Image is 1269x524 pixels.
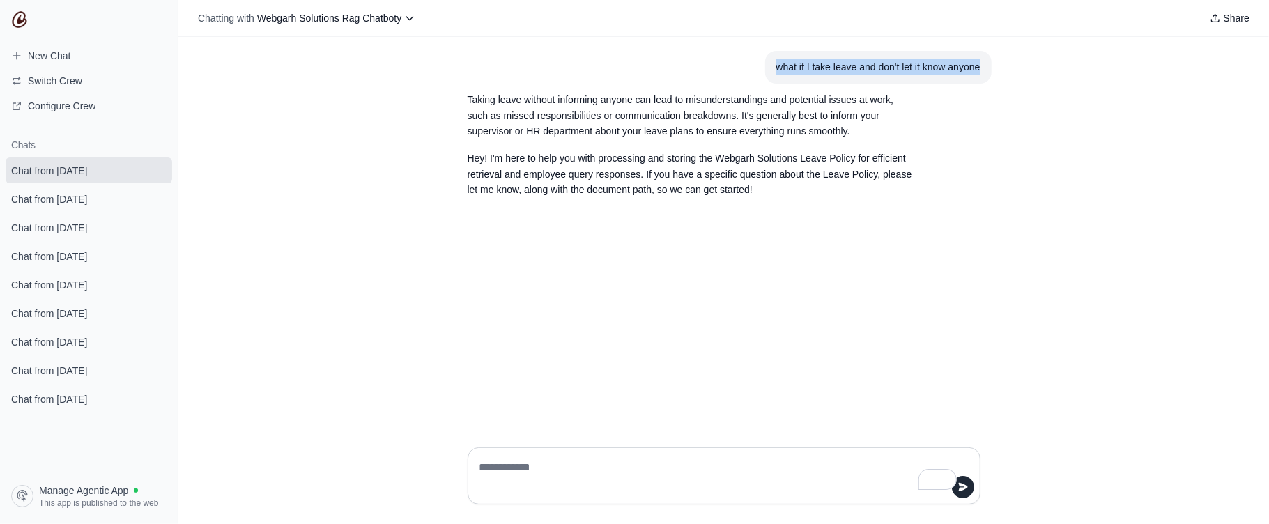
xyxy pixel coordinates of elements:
[6,45,172,67] a: New Chat
[6,386,172,412] a: Chat from [DATE]
[11,221,87,235] span: Chat from [DATE]
[11,335,87,349] span: Chat from [DATE]
[776,59,980,75] div: what if I take leave and don't let it know anyone
[6,329,172,355] a: Chat from [DATE]
[11,307,87,321] span: Chat from [DATE]
[6,272,172,298] a: Chat from [DATE]
[39,484,128,498] span: Manage Agentic App
[6,300,172,326] a: Chat from [DATE]
[11,164,87,178] span: Chat from [DATE]
[6,70,172,92] button: Switch Crew
[468,151,914,198] p: Hey! I'm here to help you with processing and storing the Webgarh Solutions Leave Policy for effi...
[11,364,87,378] span: Chat from [DATE]
[198,11,254,25] span: Chatting with
[1204,8,1255,28] button: Share
[6,95,172,117] a: Configure Crew
[456,84,925,206] section: Response
[11,278,87,292] span: Chat from [DATE]
[6,479,172,513] a: Manage Agentic App This app is published to the web
[6,215,172,240] a: Chat from [DATE]
[765,51,992,84] section: User message
[477,456,963,495] textarea: To enrich screen reader interactions, please activate Accessibility in Grammarly extension settings
[468,92,914,139] p: Taking leave without informing anyone can lead to misunderstandings and potential issues at work,...
[6,243,172,269] a: Chat from [DATE]
[6,357,172,383] a: Chat from [DATE]
[192,8,421,28] button: Chatting with Webgarh Solutions Rag Chatboty
[1224,11,1249,25] span: Share
[11,392,87,406] span: Chat from [DATE]
[11,11,28,28] img: CrewAI Logo
[28,49,70,63] span: New Chat
[39,498,158,509] span: This app is published to the web
[28,99,95,113] span: Configure Crew
[6,157,172,183] a: Chat from [DATE]
[257,13,402,24] span: Webgarh Solutions Rag Chatboty
[11,192,87,206] span: Chat from [DATE]
[6,186,172,212] a: Chat from [DATE]
[11,249,87,263] span: Chat from [DATE]
[28,74,82,88] span: Switch Crew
